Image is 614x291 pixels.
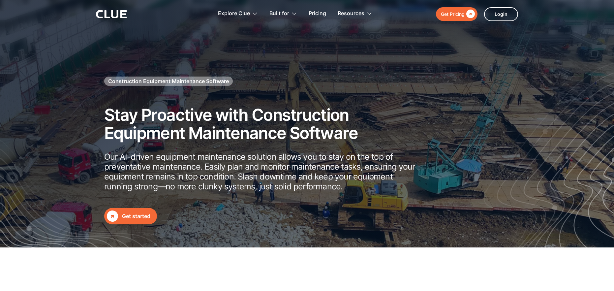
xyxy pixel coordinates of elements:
a: Get Pricing [436,7,477,21]
div:  [465,10,475,18]
div: Explore Clue [218,3,250,24]
div: Get Pricing [441,10,465,18]
h2: Stay Proactive with Construction Equipment Maintenance Software [104,106,417,142]
div: Explore Clue [218,3,258,24]
div:  [107,210,118,222]
div: Built for [269,3,289,24]
h1: Construction Equipment Maintenance Software [108,78,229,85]
div: Resources [338,3,364,24]
img: Construction fleet management software [468,52,614,247]
a: Get started [104,208,157,224]
p: Our AI-driven equipment maintenance solution allows you to stay on the top of preventative mainte... [104,152,417,191]
div: Built for [269,3,297,24]
div: Resources [338,3,372,24]
a: Pricing [309,3,326,24]
div: Get started [122,212,150,220]
a: Login [484,7,518,21]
